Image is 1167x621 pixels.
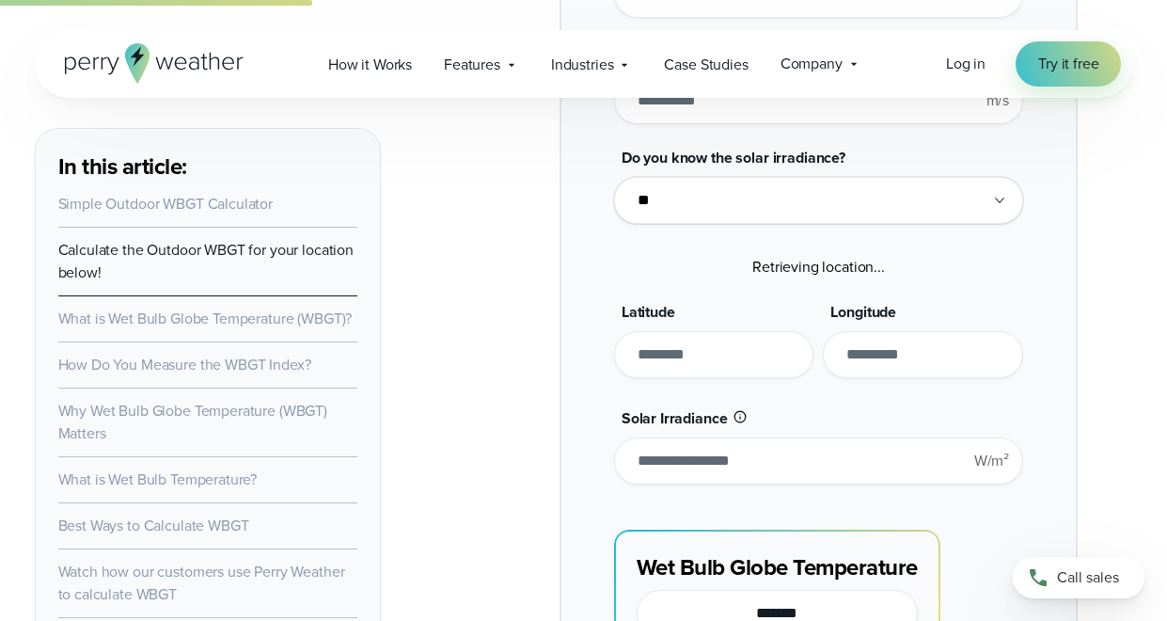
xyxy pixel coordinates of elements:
a: Calculate the Outdoor WBGT for your location below! [58,239,354,283]
span: Do you know the solar irradiance? [622,147,845,168]
a: Call sales [1013,557,1144,598]
span: Industries [551,54,614,76]
span: Company [781,53,843,75]
a: How Do You Measure the WBGT Index? [58,354,311,375]
span: Solar Irradiance [622,407,728,429]
a: What is Wet Bulb Globe Temperature (WBGT)? [58,308,353,329]
span: Retrieving location... [752,256,885,278]
span: Log in [946,53,986,74]
a: Watch how our customers use Perry Weather to calculate WBGT [58,561,345,605]
span: Latitude [622,301,675,323]
span: Case Studies [664,54,748,76]
a: Case Studies [648,45,764,84]
a: Best Ways to Calculate WBGT [58,515,249,536]
a: Simple Outdoor WBGT Calculator [58,193,274,215]
a: Log in [946,53,986,75]
a: What is Wet Bulb Temperature? [58,469,258,490]
h3: In this article: [58,151,357,182]
a: How it Works [312,45,428,84]
span: Call sales [1057,566,1119,589]
span: Try it free [1038,53,1098,75]
span: Longitude [830,301,896,323]
span: How it Works [328,54,412,76]
a: Why Wet Bulb Globe Temperature (WBGT) Matters [58,400,328,444]
a: Try it free [1016,41,1121,87]
span: Features [444,54,500,76]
